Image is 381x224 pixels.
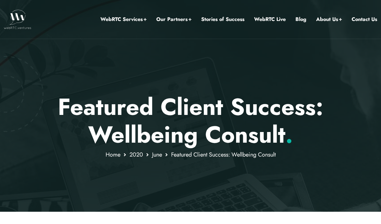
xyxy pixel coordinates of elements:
[152,150,162,159] a: June
[285,118,293,151] span: .
[156,15,191,24] a: Our Partners
[316,15,342,24] a: About Us
[129,150,143,159] a: 2020
[201,15,244,24] a: Stories of Success
[171,150,276,159] span: Featured Client Success: Wellbeing Consult
[100,15,147,24] a: WebRTC Services
[295,15,306,24] a: Blog
[254,15,286,24] a: WebRTC Live
[4,10,31,29] img: WebRTC.ventures
[352,15,377,24] a: Contact Us
[106,150,120,159] a: Home
[4,93,377,149] p: Featured Client Success: Wellbeing Consult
